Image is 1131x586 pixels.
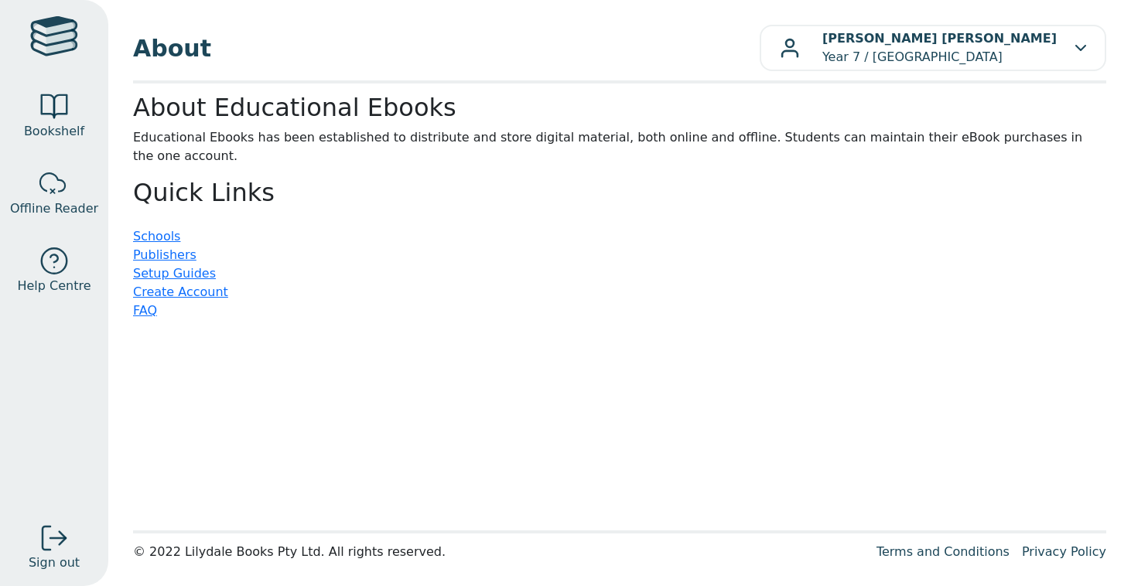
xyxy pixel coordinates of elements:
[1022,544,1106,559] a: Privacy Policy
[17,277,91,295] span: Help Centre
[133,31,760,66] span: About
[133,303,157,318] a: FAQ
[133,93,1106,122] h2: About Educational Ebooks
[133,178,1106,207] h2: Quick Links
[876,544,1010,559] a: Terms and Conditions
[133,543,864,561] div: © 2022 Lilydale Books Pty Ltd. All rights reserved.
[29,554,80,572] span: Sign out
[822,31,1057,46] b: [PERSON_NAME] [PERSON_NAME]
[24,122,84,141] span: Bookshelf
[133,247,196,262] a: Publishers
[822,29,1057,66] p: Year 7 / [GEOGRAPHIC_DATA]
[760,25,1106,71] button: [PERSON_NAME] [PERSON_NAME]Year 7 / [GEOGRAPHIC_DATA]
[10,199,98,218] span: Offline Reader
[133,266,216,281] a: Setup Guides
[133,128,1106,165] p: Educational Ebooks has been established to distribute and store digital material, both online and...
[133,284,228,299] a: Create Account
[133,229,180,244] a: Schools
